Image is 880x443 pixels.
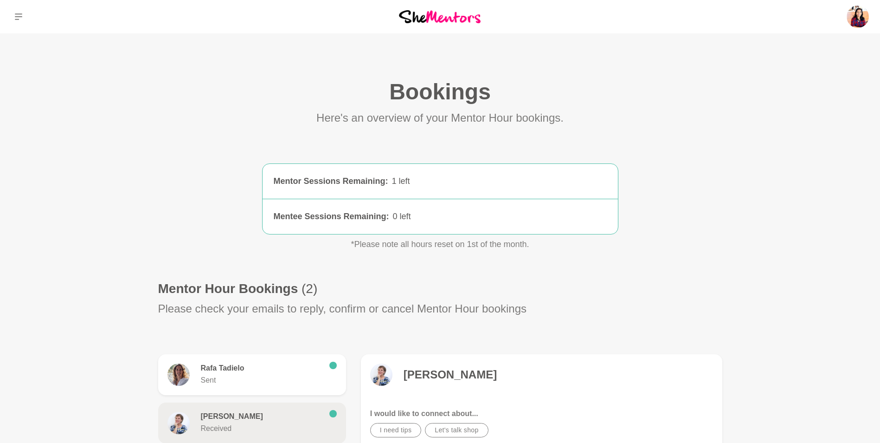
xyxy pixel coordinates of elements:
h6: [PERSON_NAME] [201,412,322,421]
div: 1 left [392,175,607,188]
img: She Mentors Logo [399,10,481,23]
h1: Bookings [389,78,491,106]
p: Received [201,423,322,434]
h1: Mentor Hour Bookings [158,280,318,297]
p: *Please note all hours reset on 1st of the month. [218,238,663,251]
h4: [PERSON_NAME] [404,368,497,382]
span: (2) [302,281,317,296]
div: Mentee Sessions Remaining : [274,210,389,223]
img: Diana Philip [847,6,869,28]
h6: Rafa Tadielo [201,364,322,373]
div: 0 left [393,210,607,223]
p: Please check your emails to reply, confirm or cancel Mentor Hour bookings [158,300,527,317]
p: Here's an overview of your Mentor Hour bookings. [316,110,564,126]
p: I would like to connect about... [370,408,713,419]
div: Mentor Sessions Remaining : [274,175,388,188]
p: Sent [201,375,322,386]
